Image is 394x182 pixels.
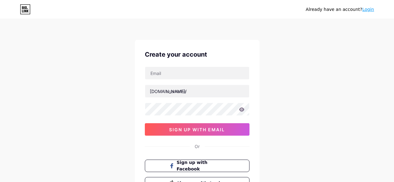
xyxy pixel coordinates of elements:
[145,85,249,97] input: username
[145,123,249,136] button: sign up with email
[362,7,374,12] a: Login
[195,143,200,150] div: Or
[177,159,225,172] span: Sign up with Facebook
[145,67,249,79] input: Email
[145,50,249,59] div: Create your account
[169,127,225,132] span: sign up with email
[150,88,187,95] div: [DOMAIN_NAME]/
[145,160,249,172] button: Sign up with Facebook
[306,6,374,13] div: Already have an account?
